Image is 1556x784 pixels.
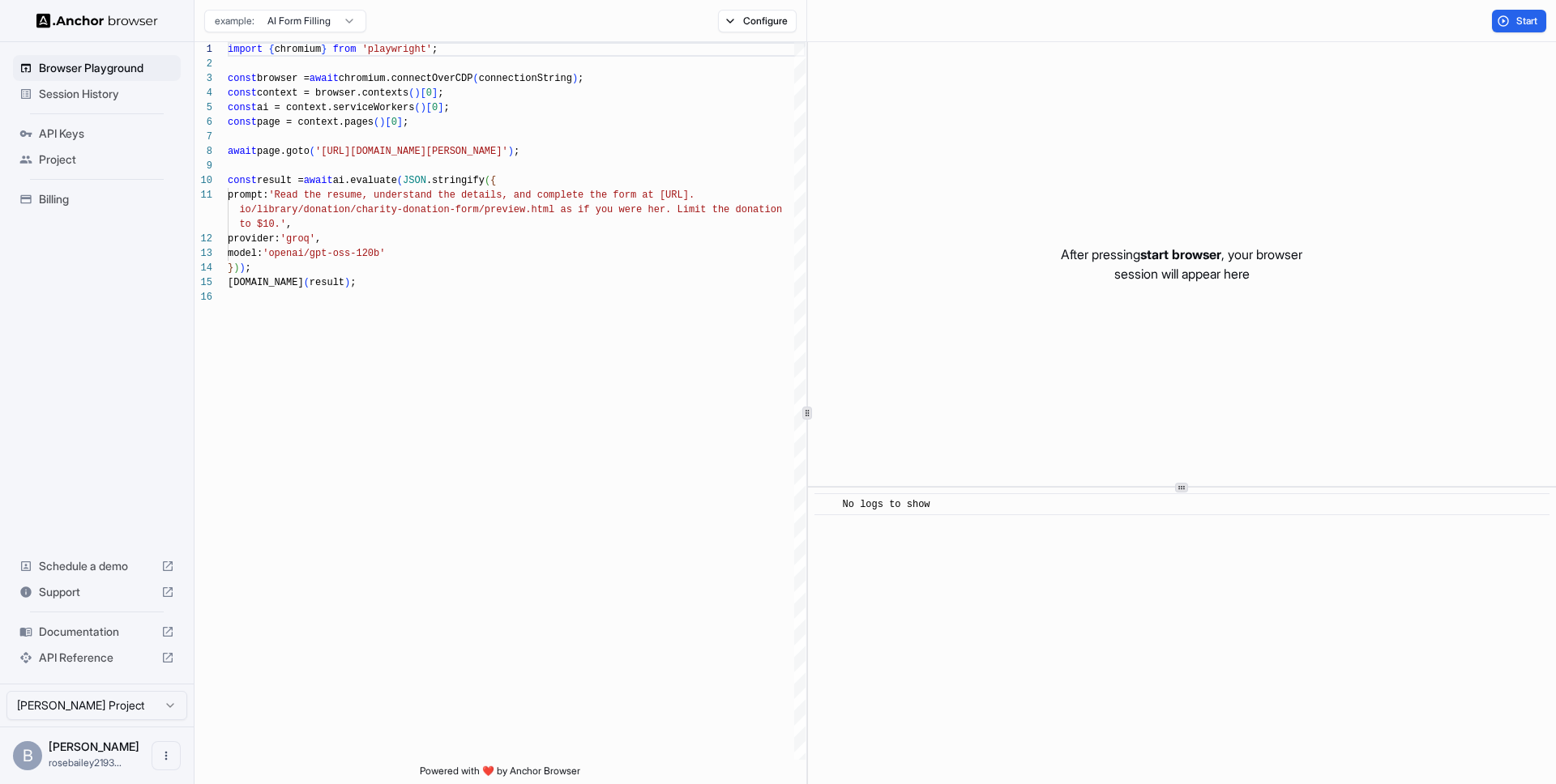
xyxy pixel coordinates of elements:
span: API Reference [39,650,155,666]
div: Billing [13,186,181,212]
div: Browser Playground [13,55,181,81]
span: 'openai/gpt-oss-120b' [263,248,385,259]
div: 7 [194,130,212,144]
span: ( [397,175,403,186]
span: example: [215,15,254,28]
span: result [310,277,344,288]
span: Schedule a demo [39,558,155,574]
div: 16 [194,290,212,305]
div: 13 [194,246,212,261]
span: ; [514,146,519,157]
span: ; [438,87,443,99]
span: await [304,175,333,186]
span: lete the form at [URL]. [560,190,695,201]
span: const [228,175,257,186]
span: 0 [426,87,432,99]
span: Documentation [39,624,155,640]
span: JSON [403,175,426,186]
span: model: [228,248,263,259]
span: Browser Playground [39,60,174,76]
div: 10 [194,173,212,188]
span: ( [304,277,310,288]
div: 6 [194,115,212,130]
span: 0 [391,117,397,128]
span: rosebailey2193@gmail.com [49,756,122,769]
span: ) [239,262,245,274]
span: [ [385,117,391,128]
span: Billing [39,191,174,207]
div: 14 [194,261,212,275]
button: Open menu [152,741,181,770]
span: .stringify [426,175,485,186]
span: page.goto [257,146,310,157]
span: ; [443,102,449,113]
div: 1 [194,42,212,57]
span: const [228,87,257,99]
div: API Keys [13,121,181,147]
span: ] [432,87,438,99]
span: html as if you were her. Limit the donation [531,204,782,215]
span: , [315,233,321,245]
span: API Keys [39,126,174,142]
span: Start [1516,15,1539,28]
span: chromium [275,44,322,55]
span: { [490,175,496,186]
span: start browser [1140,246,1221,262]
span: ( [472,73,478,84]
span: io/library/donation/charity-donation-form/preview. [239,204,531,215]
span: 'Read the resume, understand the details, and comp [268,190,560,201]
span: result = [257,175,304,186]
span: 'groq' [280,233,315,245]
div: Documentation [13,619,181,645]
div: 9 [194,159,212,173]
span: to $10.' [239,219,286,230]
span: [ [426,102,432,113]
span: ) [233,262,239,274]
span: ) [508,146,514,157]
span: ) [344,277,350,288]
span: ; [578,73,583,84]
span: '[URL][DOMAIN_NAME][PERSON_NAME]' [315,146,508,157]
span: page = context.pages [257,117,374,128]
button: Start [1492,10,1546,32]
span: ; [403,117,408,128]
span: ) [414,87,420,99]
span: ) [572,73,578,84]
span: const [228,102,257,113]
span: ] [438,102,443,113]
span: } [228,262,233,274]
div: 11 [194,188,212,202]
div: API Reference [13,645,181,671]
span: await [310,73,339,84]
span: Support [39,584,155,600]
span: from [333,44,357,55]
span: browser = [257,73,310,84]
span: Bailey Rose [49,739,139,753]
span: context = browser.contexts [257,87,408,99]
span: ; [432,44,438,55]
div: Support [13,579,181,605]
div: 2 [194,57,212,71]
span: Session History [39,86,174,102]
span: chromium.connectOverCDP [339,73,473,84]
span: prompt: [228,190,268,201]
span: Powered with ❤️ by Anchor Browser [420,765,580,784]
p: After pressing , your browser session will appear here [1061,245,1302,283]
div: Session History [13,81,181,107]
div: 4 [194,86,212,100]
span: , [286,219,292,230]
div: Project [13,147,181,173]
span: ( [414,102,420,113]
span: ai.evaluate [333,175,397,186]
span: ) [421,102,426,113]
button: Configure [718,10,797,32]
span: ] [397,117,403,128]
div: B [13,741,42,770]
div: 5 [194,100,212,115]
span: ai = context.serviceWorkers [257,102,414,113]
div: 3 [194,71,212,86]
span: ( [485,175,490,186]
span: ) [379,117,385,128]
img: Anchor Logo [36,13,158,28]
span: ( [310,146,315,157]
